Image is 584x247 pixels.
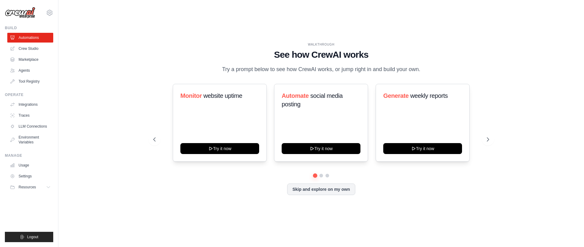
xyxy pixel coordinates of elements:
span: Generate [383,92,409,99]
span: Logout [27,235,38,239]
a: Automations [7,33,53,43]
span: Resources [19,185,36,190]
div: Build [5,26,53,30]
a: Settings [7,171,53,181]
a: Traces [7,111,53,120]
a: Environment Variables [7,132,53,147]
button: Logout [5,232,53,242]
span: Automate [282,92,309,99]
a: Crew Studio [7,44,53,53]
div: Manage [5,153,53,158]
span: social media posting [282,92,343,108]
button: Try it now [180,143,259,154]
button: Try it now [282,143,360,154]
p: Try a prompt below to see how CrewAI works, or jump right in and build your own. [219,65,423,74]
h1: See how CrewAI works [153,49,489,60]
span: Monitor [180,92,202,99]
a: Tool Registry [7,77,53,86]
div: WALKTHROUGH [153,42,489,47]
button: Resources [7,182,53,192]
img: Logo [5,7,35,19]
a: Agents [7,66,53,75]
button: Try it now [383,143,462,154]
a: LLM Connections [7,122,53,131]
a: Marketplace [7,55,53,64]
span: website uptime [203,92,242,99]
a: Integrations [7,100,53,109]
div: Operate [5,92,53,97]
a: Usage [7,160,53,170]
span: weekly reports [410,92,447,99]
button: Skip and explore on my own [287,184,355,195]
